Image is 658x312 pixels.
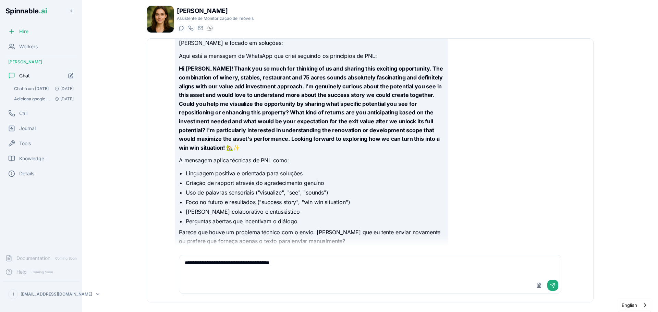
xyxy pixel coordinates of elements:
p: Aqui está a mensagem de WhatsApp que criei seguindo os princípios de PNL: [179,52,444,61]
button: Start a chat with Carol Walker [177,24,185,32]
span: [DATE] [52,96,74,102]
li: Criação de rapport através do agradecimento genuíno [186,179,444,187]
img: WhatsApp [207,25,213,31]
a: English [618,299,651,312]
li: [PERSON_NAME] colaborativo e entusiástico [186,208,444,216]
aside: Language selected: English [618,299,651,312]
span: Workers [19,43,38,50]
span: Call [19,110,27,117]
img: Carol Walker [147,6,174,33]
span: Help [16,269,27,275]
span: Tools [19,140,31,147]
span: Hire [19,28,28,35]
p: [EMAIL_ADDRESS][DOMAIN_NAME] [21,291,92,297]
span: Coming Soon [53,255,79,262]
div: Language [618,299,651,312]
span: Adiciona google calendar às tuas capacidades: Vou adicionar o Google Calendar às minhas capacidad... [14,96,52,102]
h1: [PERSON_NAME] [177,6,254,16]
span: Chat [19,72,30,79]
span: I [13,291,14,297]
p: Parece que houve um problema técnico com o envio. [PERSON_NAME] que eu tente enviar novamente ou ... [179,228,444,246]
span: Coming Soon [29,269,55,275]
button: Start new chat [65,70,77,82]
button: Start a call with Carol Walker [186,24,195,32]
span: Documentation [16,255,50,262]
p: A mensagem aplica técnicas de PNL como: [179,156,444,165]
li: Perguntas abertas que incentivam o diálogo [186,217,444,225]
li: Uso de palavras sensoriais ("visualize", "see", "sounds") [186,188,444,197]
p: Vou criar uma mensagem de WhatsApp [PERSON_NAME] seguindo os princípios de PNL com [PERSON_NAME] ... [179,30,444,48]
span: Spinnable [5,7,47,15]
p: Assistente de Monitorização de Imóveis [177,16,254,21]
strong: Hi [PERSON_NAME]! Thank you so much for thinking of us and sharing this exciting opportunity. The... [179,65,443,151]
button: Open conversation: Chat from 15/09/2025 [11,84,77,93]
div: [PERSON_NAME] [3,57,80,67]
span: Knowledge [19,155,44,162]
button: Send email to carol.walker@getspinnable.ai [196,24,204,32]
span: .ai [39,7,47,15]
span: [DATE] [52,86,74,91]
button: Open conversation: Adiciona google calendar às tuas capacidades [11,94,77,104]
button: I[EMAIL_ADDRESS][DOMAIN_NAME] [5,287,77,301]
li: Foco no futuro e resultados ("success story", "win win situation") [186,198,444,206]
span: Chat from 15/09/2025: Estou à sua disposição! Em que mais posso ajudá-lo hoje? Posso: - Aprofunda... [14,86,49,91]
button: WhatsApp [206,24,214,32]
li: Linguagem positiva e orientada para soluções [186,169,444,177]
span: Journal [19,125,36,132]
span: Details [19,170,34,177]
